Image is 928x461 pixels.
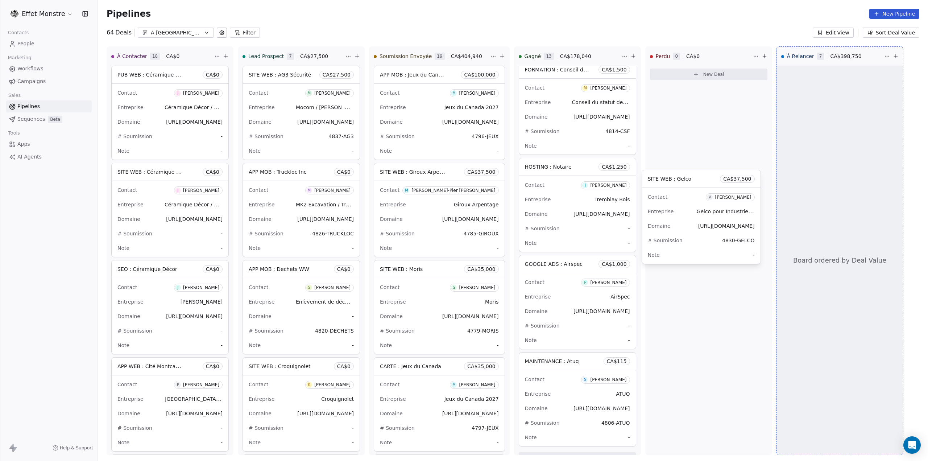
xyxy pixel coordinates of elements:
span: 0 [673,53,680,60]
span: CA$ 115 [607,358,627,365]
span: CA$ 398,750 [830,53,861,60]
span: - [221,147,223,155]
span: # Soumission [117,328,152,334]
div: SITE WEB : GelcoCA$37,500ContactV[PERSON_NAME]EntrepriseGelco pour Industries PépinDomaine[URL][D... [642,170,761,264]
span: Domaine [525,211,548,217]
span: [URL][DOMAIN_NAME] [442,216,499,222]
div: M [308,90,311,96]
span: CA$ 35,000 [467,363,495,370]
span: Entreprise [525,391,551,397]
span: Note [380,148,392,154]
span: Domaine [525,308,548,314]
span: CA$ 0 [206,363,219,370]
span: Entreprise [525,99,551,105]
span: Note [117,245,129,251]
div: GOOGLE ADS : AirspecCA$1,000ContactP[PERSON_NAME]EntrepriseAirSpecDomaine[URL][DOMAIN_NAME]# Soum... [519,255,636,349]
span: # Soumission [249,425,283,431]
span: Note [117,148,129,154]
div: G [453,285,456,291]
div: Soumission Envoyée19CA$404,940 [374,47,489,66]
div: PUB WEB : Céramique DécorCA$0ContactJ[PERSON_NAME]EntrepriseCéramique Décor / Ramacieri Soligo / ... [111,66,229,160]
span: SITE WEB : Céramique Décor [117,168,191,175]
span: 7 [287,53,294,60]
span: Domaine [380,313,403,319]
div: [PERSON_NAME] [459,382,495,387]
span: CA$ 0 [166,53,179,60]
span: Domaine [249,119,272,125]
span: Gelco pour Industries Pépin [697,208,766,215]
a: Pipelines [6,100,92,112]
span: CA$ 404,940 [451,53,482,60]
span: Note [380,342,392,348]
span: - [497,439,499,446]
span: 4796-JEUX [472,133,498,139]
span: # Soumission [648,238,683,243]
span: Céramique Décor / Ramacieri Soligo / Rubi [165,201,273,208]
span: SITE WEB : Croquignolet [249,363,311,369]
span: # Soumission [117,425,152,431]
div: M [452,90,456,96]
span: Contact [249,187,268,193]
span: - [352,244,354,252]
span: 4830-GELCO [722,238,754,243]
span: 4779-MORIS [467,328,499,334]
span: AI Agents [17,153,42,161]
span: FORMATION : Conseil du statut de la femme [525,66,637,73]
span: 4837-AG3 [329,133,354,139]
span: 19 [435,53,444,60]
a: People [6,38,92,50]
span: Tremblay Bois [594,197,630,202]
span: Note [525,337,537,343]
div: Perdu0CA$0 [650,47,751,66]
div: SEO : Céramique DécorCA$0ContactJ[PERSON_NAME]Entreprise[PERSON_NAME]Domaine[URL][DOMAIN_NAME]# S... [111,260,229,354]
div: CARTE : Jeux du CanadaCA$35,000ContactM[PERSON_NAME]EntrepriseJeux du Canada 2027Domaine[URL][DOM... [374,357,505,452]
span: SITE WEB : Giroux Arpentage [380,168,454,175]
span: CA$ 0 [337,266,351,273]
div: [PERSON_NAME] [459,285,495,290]
span: Contact [117,187,137,193]
span: 4826-TRUCKLOC [312,231,354,236]
span: 4814-CSF [605,128,630,134]
span: Contact [380,382,399,387]
span: Entreprise [380,202,406,207]
span: Entreprise [525,197,551,202]
div: M [584,85,587,91]
span: CA$ 0 [337,168,351,176]
div: P [177,382,179,388]
span: Soumission Envoyée [380,53,432,60]
div: Lead Prospect7CA$27,500 [243,47,344,66]
span: Contact [249,284,268,290]
div: FORMATION : Conseil du statut de la femmeCA$1,500ContactM[PERSON_NAME]EntrepriseConseil du statut... [519,61,636,155]
div: [PERSON_NAME] [590,280,626,285]
div: [PERSON_NAME] [715,195,751,200]
div: M [452,382,456,388]
span: Moris [485,299,499,305]
span: Domaine [249,216,272,222]
span: [URL][DOMAIN_NAME] [166,411,223,416]
div: À Contacter18CA$0 [111,47,213,66]
span: Domaine [648,223,671,229]
div: [PERSON_NAME] [183,91,219,96]
span: Contacts [5,27,32,38]
div: [PERSON_NAME] [590,86,626,91]
span: - [628,239,630,247]
span: - [753,251,754,259]
span: - [497,244,499,252]
span: 4806-ATUQ [601,420,630,426]
span: SITE WEB : Gelco [648,176,691,182]
span: Board ordered by Deal Value [793,256,886,265]
span: Domaine [525,406,548,411]
div: [PERSON_NAME] [314,382,351,387]
span: PUB WEB : Céramique Décor [117,71,190,78]
span: - [221,230,223,237]
span: # Soumission [525,323,560,329]
span: Note [380,440,392,445]
span: - [352,147,354,155]
span: Entreprise [380,299,406,305]
button: New Deal [650,69,767,80]
span: Entreprise [117,202,144,207]
span: Entreprise [249,299,275,305]
span: APP MOB : Dechets WW [249,266,309,272]
span: Domaine [117,216,140,222]
span: - [628,142,630,149]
